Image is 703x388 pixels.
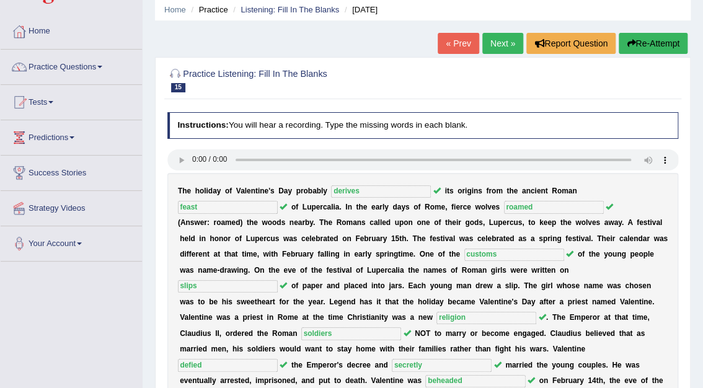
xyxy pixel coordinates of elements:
b: e [639,218,643,227]
b: h [210,234,214,243]
b: v [487,203,492,211]
b: s [405,203,410,211]
input: blank [331,185,431,198]
b: w [283,234,289,243]
b: h [324,218,328,227]
b: l [245,187,247,195]
b: l [382,203,384,211]
b: a [614,218,618,227]
b: V [236,187,241,195]
b: l [485,234,487,243]
b: l [660,218,662,227]
b: t [399,234,402,243]
b: t [255,187,258,195]
b: f [637,218,639,227]
b: 1 [391,234,396,243]
b: f [451,203,454,211]
b: r [263,234,267,243]
b: e [330,234,334,243]
b: l [453,234,455,243]
b: l [378,218,379,227]
b: n [290,218,294,227]
b: a [241,187,245,195]
a: Predictions [1,120,142,151]
b: i [258,187,260,195]
b: c [267,234,271,243]
b: b [316,234,320,243]
b: o [492,187,496,195]
b: e [259,234,263,243]
b: t [545,187,547,195]
b: i [650,218,652,227]
b: e [264,187,268,195]
button: Report Question [526,33,616,54]
b: . [622,218,624,227]
b: n [347,203,351,211]
b: o [417,218,421,227]
b: e [547,218,552,227]
b: u [513,218,518,227]
b: f [229,187,232,195]
b: a [298,218,303,227]
b: t [647,218,650,227]
b: A [180,218,186,227]
b: e [592,218,596,227]
b: a [312,187,317,195]
b: n [201,234,206,243]
b: a [449,234,453,243]
b: e [452,218,456,227]
b: n [219,234,223,243]
input: blank [504,201,604,213]
b: D [278,187,284,195]
b: y [384,203,389,211]
a: Home [164,5,186,14]
b: e [502,218,506,227]
b: e [184,234,188,243]
b: c [531,187,535,195]
b: v [444,234,449,243]
b: h [182,187,187,195]
b: r [380,234,383,243]
b: b [305,218,309,227]
b: t [528,218,531,227]
b: h [509,187,513,195]
b: e [382,218,386,227]
b: s [275,234,280,243]
b: l [586,218,588,227]
a: Strategy Videos [1,191,142,222]
b: i [454,203,456,211]
b: o [268,218,272,227]
b: r [489,187,492,195]
b: s [643,218,647,227]
b: r [460,203,463,211]
b: w [608,218,614,227]
b: i [456,218,458,227]
b: A [627,218,632,227]
b: e [456,203,460,211]
b: o [272,218,276,227]
b: . [339,203,341,211]
b: h [417,234,421,243]
a: Listening: Fill In The Blanks [241,5,339,14]
b: e [487,234,492,243]
b: o [214,234,219,243]
b: s [596,218,600,227]
b: i [333,203,335,211]
a: Success Stories [1,156,142,187]
b: , [483,218,485,227]
b: R [552,187,557,195]
b: o [291,203,296,211]
b: m [496,187,503,195]
b: l [204,187,206,195]
b: i [471,187,473,195]
b: r [368,234,371,243]
b: i [444,187,446,195]
b: s [281,218,285,227]
b: e [441,203,445,211]
b: o [342,218,346,227]
b: o [434,218,438,227]
b: d [386,218,391,227]
b: a [335,203,340,211]
b: e [311,234,316,243]
span: 15 [171,83,185,92]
